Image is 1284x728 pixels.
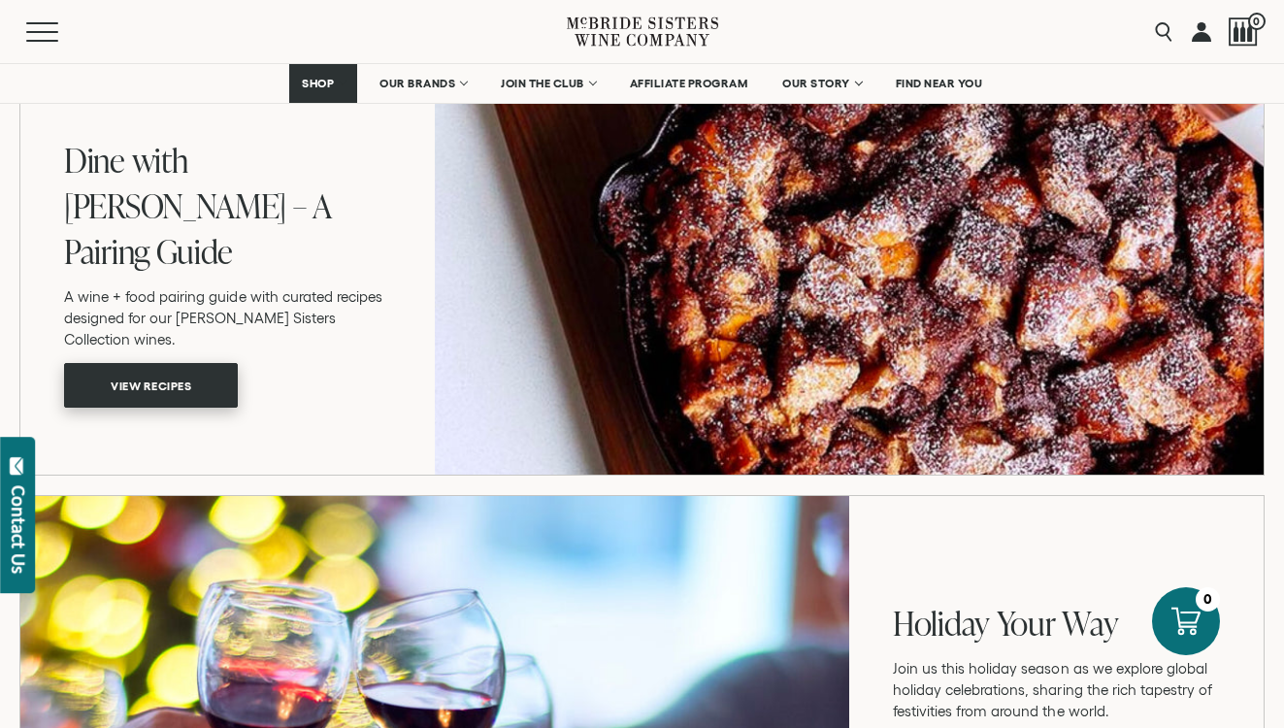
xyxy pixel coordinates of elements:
[313,182,332,228] span: A
[26,22,96,42] button: Mobile Menu Trigger
[883,64,996,103] a: FIND NEAR YOU
[896,77,983,90] span: FIND NEAR YOU
[770,64,873,103] a: OUR STORY
[782,77,850,90] span: OUR STORY
[289,64,357,103] a: SHOP
[630,77,748,90] span: AFFILIATE PROGRAM
[893,658,1220,722] p: Join us this holiday season as we explore global holiday celebrations, sharing the rich tapestry ...
[302,77,335,90] span: SHOP
[77,366,225,404] span: View recipes
[501,77,584,90] span: JOIN THE CLUB
[156,228,234,274] span: Guide
[64,182,286,228] span: [PERSON_NAME]
[1062,600,1118,645] span: Way
[1248,13,1266,30] span: 0
[64,363,238,408] button: View recipes
[997,600,1056,645] span: Your
[132,137,188,182] span: with
[64,228,149,274] span: Pairing
[19,77,1265,475] a: Dine with [PERSON_NAME] – A Pairing Guide A wine + food pairing guide with curated recipes design...
[64,137,125,182] span: Dine
[617,64,761,103] a: AFFILIATE PROGRAM
[293,182,307,228] span: –
[367,64,478,103] a: OUR BRANDS
[488,64,608,103] a: JOIN THE CLUB
[64,286,391,350] p: A wine + food pairing guide with curated recipes designed for our [PERSON_NAME] Sisters Collectio...
[893,600,990,645] span: Holiday
[9,485,28,574] div: Contact Us
[1196,587,1220,612] div: 0
[379,77,455,90] span: OUR BRANDS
